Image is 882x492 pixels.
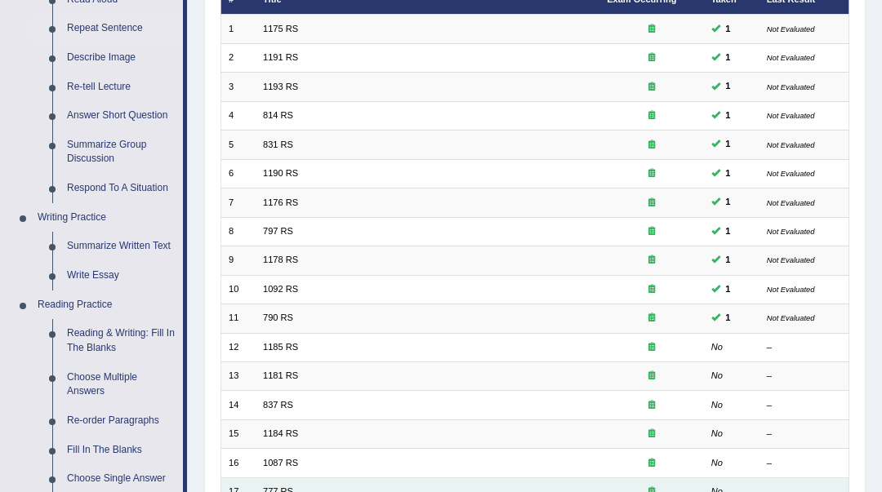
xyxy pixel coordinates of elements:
a: Choose Multiple Answers [60,363,183,406]
td: 1 [220,15,256,43]
td: 16 [220,449,256,477]
small: Not Evaluated [767,82,815,91]
div: – [767,428,841,441]
em: No [711,458,723,468]
div: Exam occurring question [607,23,696,36]
small: Not Evaluated [767,255,815,264]
div: Exam occurring question [607,51,696,64]
a: Describe Image [60,43,183,73]
td: 4 [220,101,256,130]
span: You can still take this question [720,253,736,268]
div: – [767,399,841,412]
div: Exam occurring question [607,399,696,412]
a: Reading Practice [30,290,183,320]
div: Exam occurring question [607,370,696,383]
div: Exam occurring question [607,109,696,122]
div: Exam occurring question [607,139,696,152]
small: Not Evaluated [767,24,815,33]
a: Summarize Group Discussion [60,131,183,174]
a: 1176 RS [263,197,298,207]
td: 2 [220,43,256,72]
span: You can still take this question [720,22,736,37]
div: Exam occurring question [607,197,696,210]
small: Not Evaluated [767,313,815,322]
div: – [767,341,841,354]
small: Not Evaluated [767,169,815,178]
a: Re-order Paragraphs [60,406,183,436]
td: 3 [220,73,256,101]
span: You can still take this question [720,137,736,152]
td: 10 [220,275,256,304]
em: No [711,342,723,352]
span: You can still take this question [720,109,736,123]
a: 1185 RS [263,342,298,352]
div: – [767,370,841,383]
small: Not Evaluated [767,285,815,294]
a: Fill In The Blanks [60,436,183,465]
em: No [711,370,723,380]
span: You can still take this question [720,195,736,210]
a: Answer Short Question [60,101,183,131]
td: 15 [220,419,256,448]
div: Exam occurring question [607,283,696,296]
em: No [711,428,723,438]
a: 831 RS [263,140,293,149]
div: Exam occurring question [607,428,696,441]
span: You can still take this question [720,166,736,181]
div: Exam occurring question [607,457,696,470]
em: No [711,400,723,410]
td: 8 [220,217,256,246]
span: You can still take this question [720,224,736,239]
td: 12 [220,333,256,361]
a: Write Essay [60,261,183,290]
div: Exam occurring question [607,81,696,94]
a: 1092 RS [263,284,298,294]
small: Not Evaluated [767,227,815,236]
div: Exam occurring question [607,341,696,354]
div: Exam occurring question [607,225,696,238]
small: Not Evaluated [767,140,815,149]
td: 7 [220,188,256,217]
a: Writing Practice [30,203,183,233]
span: You can still take this question [720,282,736,297]
a: 837 RS [263,400,293,410]
div: – [767,457,841,470]
a: 1181 RS [263,370,298,380]
a: Reading & Writing: Fill In The Blanks [60,319,183,362]
td: 6 [220,159,256,188]
small: Not Evaluated [767,111,815,120]
a: 1193 RS [263,82,298,91]
a: 1190 RS [263,168,298,178]
a: 814 RS [263,110,293,120]
td: 13 [220,362,256,391]
a: 1175 RS [263,24,298,33]
a: 1087 RS [263,458,298,468]
td: 11 [220,304,256,333]
a: 1191 RS [263,52,298,62]
div: Exam occurring question [607,254,696,267]
td: 5 [220,131,256,159]
small: Not Evaluated [767,53,815,62]
span: You can still take this question [720,51,736,65]
td: 14 [220,391,256,419]
span: You can still take this question [720,79,736,94]
a: 1178 RS [263,255,298,264]
a: 790 RS [263,312,293,322]
a: Respond To A Situation [60,174,183,203]
div: Exam occurring question [607,312,696,325]
a: Repeat Sentence [60,14,183,43]
a: Re-tell Lecture [60,73,183,102]
td: 9 [220,246,256,275]
a: 1184 RS [263,428,298,438]
div: Exam occurring question [607,167,696,180]
small: Not Evaluated [767,198,815,207]
a: Summarize Written Text [60,232,183,261]
a: 797 RS [263,226,293,236]
span: You can still take this question [720,311,736,326]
